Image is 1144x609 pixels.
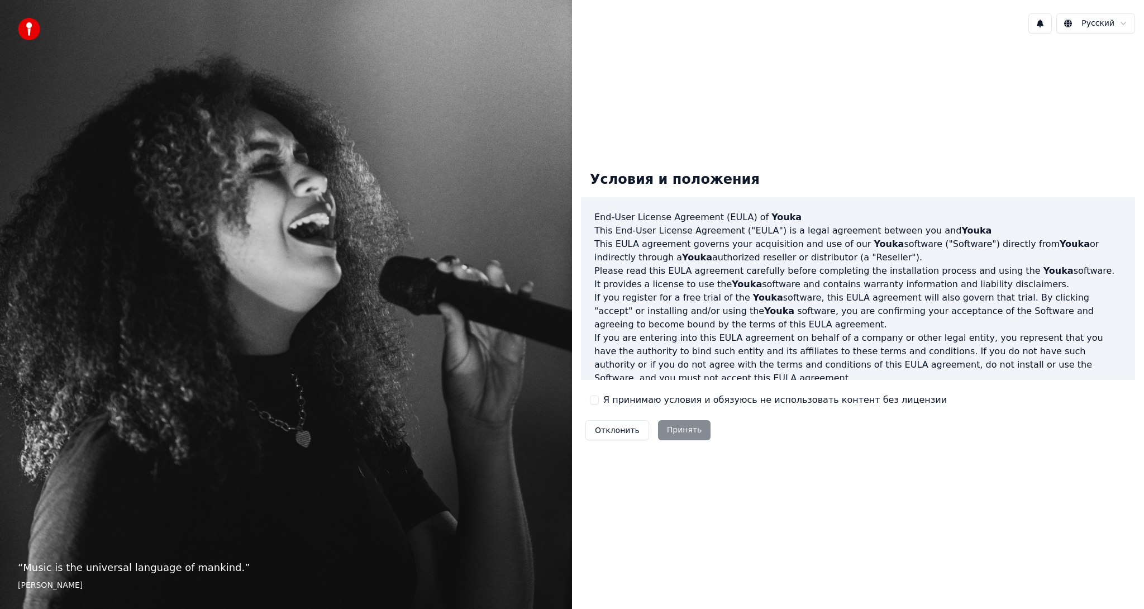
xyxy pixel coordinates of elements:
button: Отклонить [585,420,649,440]
span: Youka [764,306,794,316]
img: youka [18,18,40,40]
footer: [PERSON_NAME] [18,580,554,591]
span: Youka [771,212,802,222]
span: Youka [961,225,992,236]
p: If you register for a free trial of the software, this EULA agreement will also govern that trial... [594,291,1122,331]
span: Youka [1043,265,1074,276]
label: Я принимаю условия и обязуюсь не использовать контент без лицензии [603,393,947,407]
span: Youka [732,279,762,289]
h3: End-User License Agreement (EULA) of [594,211,1122,224]
p: Please read this EULA agreement carefully before completing the installation process and using th... [594,264,1122,291]
p: This End-User License Agreement ("EULA") is a legal agreement between you and [594,224,1122,237]
span: Youka [874,239,904,249]
p: “ Music is the universal language of mankind. ” [18,560,554,575]
span: Youka [682,252,712,263]
p: If you are entering into this EULA agreement on behalf of a company or other legal entity, you re... [594,331,1122,385]
p: This EULA agreement governs your acquisition and use of our software ("Software") directly from o... [594,237,1122,264]
div: Условия и положения [581,162,769,198]
span: Youka [1060,239,1090,249]
span: Youka [753,292,783,303]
